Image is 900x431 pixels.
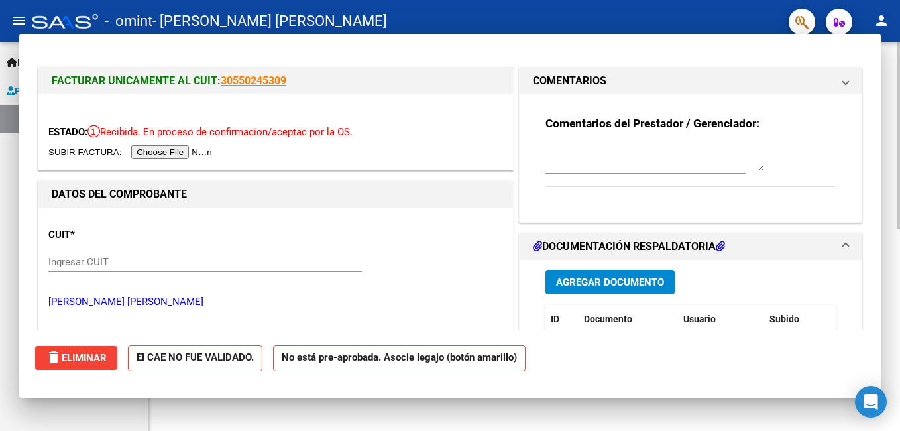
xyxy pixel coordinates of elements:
strong: El CAE NO FUE VALIDADO. [128,345,262,371]
span: FACTURAR UNICAMENTE AL CUIT: [52,74,221,87]
mat-icon: person [873,13,889,29]
button: Agregar Documento [545,270,675,294]
h1: DOCUMENTACIÓN RESPALDATORIA [533,239,725,255]
span: Documento [584,314,632,324]
datatable-header-cell: Subido [764,305,830,334]
button: Eliminar [35,346,117,370]
strong: Comentarios del Prestador / Gerenciador: [545,117,759,130]
mat-expansion-panel-header: COMENTARIOS [520,68,862,94]
strong: DATOS DEL COMPROBANTE [52,188,187,200]
span: ESTADO: [48,126,87,138]
div: Open Intercom Messenger [855,386,887,418]
h1: COMENTARIOS [533,73,606,89]
div: COMENTARIOS [520,94,862,222]
span: Prestadores / Proveedores [7,84,127,98]
datatable-header-cell: Documento [579,305,678,334]
p: CUIT [48,227,185,243]
span: Recibida. En proceso de confirmacion/aceptac por la OS. [87,126,353,138]
mat-icon: delete [46,349,62,365]
span: Eliminar [46,352,107,364]
strong: No está pre-aprobada. Asocie legajo (botón amarillo) [273,345,526,371]
datatable-header-cell: Usuario [678,305,764,334]
span: Usuario [683,314,716,324]
span: Agregar Documento [556,277,664,288]
p: Area destinado * [48,329,185,344]
span: Subido [769,314,799,324]
span: - omint [105,7,152,36]
a: 30550245309 [221,74,286,87]
mat-icon: menu [11,13,27,29]
span: Inicio [7,55,40,70]
datatable-header-cell: ID [545,305,579,334]
span: - [PERSON_NAME] [PERSON_NAME] [152,7,387,36]
datatable-header-cell: Acción [830,305,897,334]
span: ID [551,314,559,324]
mat-expansion-panel-header: DOCUMENTACIÓN RESPALDATORIA [520,233,862,260]
p: [PERSON_NAME] [PERSON_NAME] [48,294,503,310]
